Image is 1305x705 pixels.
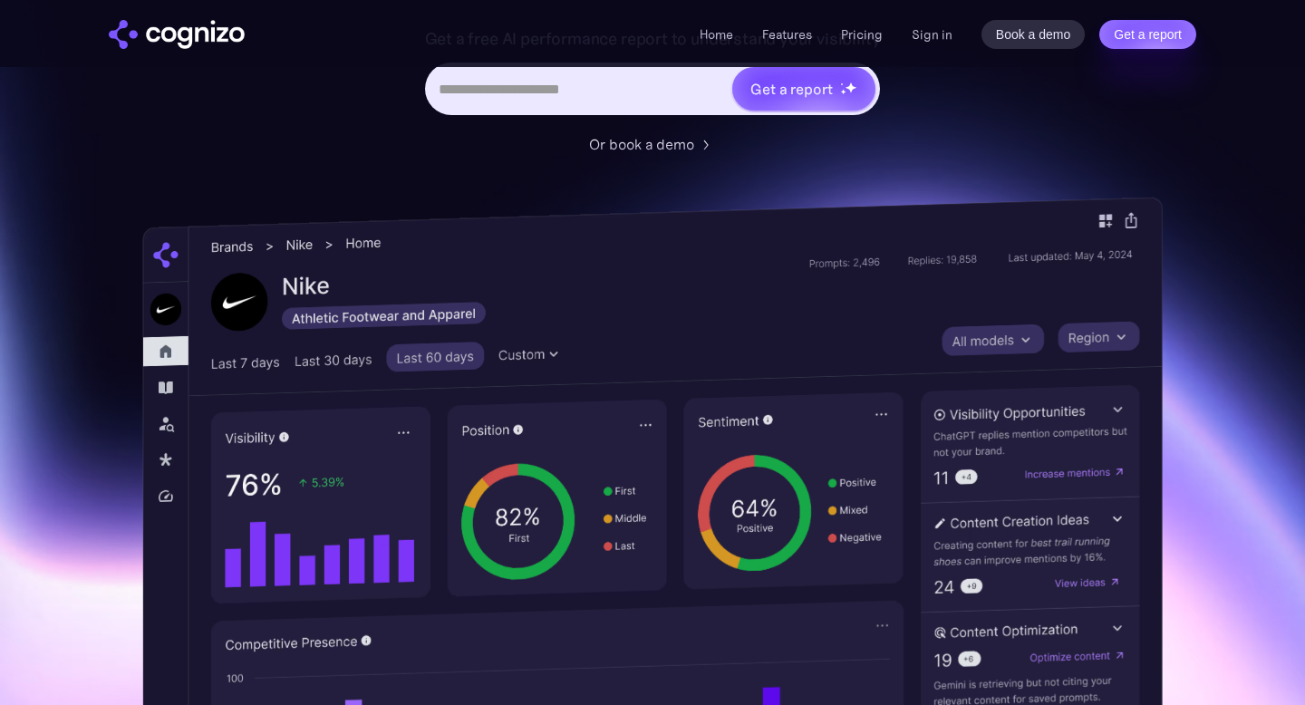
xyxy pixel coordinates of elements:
a: Home [700,26,733,43]
a: Features [762,26,812,43]
a: Sign in [912,24,952,45]
a: Get a report [1099,20,1196,49]
a: Pricing [841,26,883,43]
a: Get a reportstarstarstar [730,65,877,112]
img: cognizo logo [109,20,245,49]
div: Or book a demo [589,133,694,155]
img: star [840,89,846,95]
form: Hero URL Input Form [425,24,881,124]
a: Or book a demo [589,133,716,155]
img: star [840,82,843,85]
img: star [845,82,856,93]
div: Get a report [750,78,832,100]
a: home [109,20,245,49]
a: Book a demo [981,20,1086,49]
